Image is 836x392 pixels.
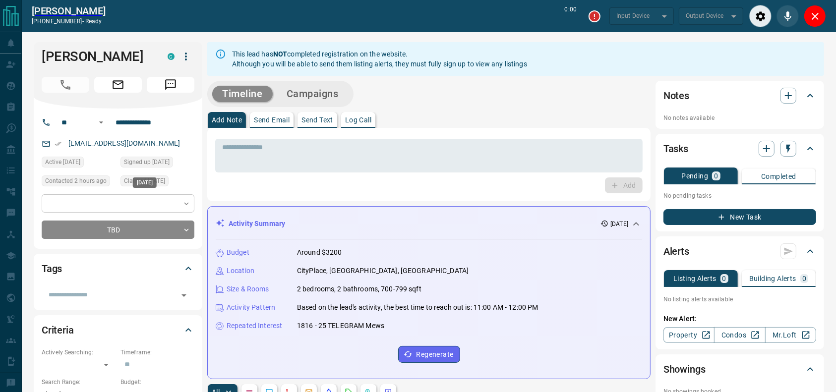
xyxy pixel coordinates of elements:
p: CityPlace, [GEOGRAPHIC_DATA], [GEOGRAPHIC_DATA] [297,266,469,276]
svg: Email Verified [55,140,61,147]
p: Activity Pattern [227,302,275,313]
p: Add Note [212,116,242,123]
p: No pending tasks [663,188,816,203]
span: ready [85,18,102,25]
button: Timeline [212,86,273,102]
div: [DATE] [133,177,157,188]
p: Timeframe: [120,348,194,357]
h2: Tasks [663,141,688,157]
p: Send Email [254,116,290,123]
p: [DATE] [610,220,628,228]
span: Email [94,77,142,93]
p: No notes available [663,113,816,122]
p: Location [227,266,254,276]
span: Signed up [DATE] [124,157,170,167]
p: Send Text [301,116,333,123]
p: No listing alerts available [663,295,816,304]
span: Call [42,77,89,93]
span: Active [DATE] [45,157,80,167]
p: Building Alerts [749,275,796,282]
p: 0 [722,275,726,282]
div: Mute [776,5,799,27]
p: Listing Alerts [673,275,717,282]
a: [PERSON_NAME] [32,5,106,17]
span: Contacted 2 hours ago [45,176,107,186]
div: Audio Settings [749,5,772,27]
p: [PHONE_NUMBER] - [32,17,106,26]
button: Campaigns [277,86,349,102]
p: Search Range: [42,378,116,387]
button: Open [95,116,107,128]
p: Log Call [345,116,371,123]
a: Condos [714,327,765,343]
p: 1816 - 25 TELEGRAM Mews [297,321,384,331]
p: New Alert: [663,314,816,324]
strong: NOT [273,50,287,58]
div: Fri Aug 08 2025 [42,157,116,170]
p: Budget: [120,378,194,387]
a: [EMAIL_ADDRESS][DOMAIN_NAME] [68,139,180,147]
div: Sun Aug 10 2025 [120,175,194,189]
div: Sun Aug 03 2025 [120,157,194,170]
div: TBD [42,221,194,239]
p: Pending [681,172,708,179]
h2: Showings [663,361,706,377]
p: Repeated Interest [227,321,282,331]
p: Completed [761,173,796,180]
div: condos.ca [168,53,175,60]
h1: [PERSON_NAME] [42,49,153,64]
span: Claimed [DATE] [124,176,165,186]
p: Activity Summary [229,219,285,229]
div: Criteria [42,318,194,342]
h2: Tags [42,261,62,277]
div: Alerts [663,239,816,263]
div: Tue Aug 12 2025 [42,175,116,189]
button: Open [177,288,191,302]
a: Mr.Loft [765,327,816,343]
p: Actively Searching: [42,348,116,357]
p: 0:00 [565,5,577,27]
div: Activity Summary[DATE] [216,215,642,233]
p: Based on the lead's activity, the best time to reach out is: 11:00 AM - 12:00 PM [297,302,538,313]
p: Size & Rooms [227,284,269,294]
h2: Notes [663,88,689,104]
div: Close [804,5,826,27]
p: 0 [714,172,718,179]
div: This lead has completed registration on the website. Although you will be able to send them listi... [232,45,527,73]
a: Property [663,327,715,343]
div: Notes [663,84,816,108]
h2: Criteria [42,322,74,338]
p: 2 bedrooms, 2 bathrooms, 700-799 sqft [297,284,421,294]
button: New Task [663,209,816,225]
span: Message [147,77,194,93]
p: Budget [227,247,249,258]
h2: Alerts [663,243,689,259]
button: Regenerate [398,346,460,363]
p: 0 [802,275,806,282]
div: Tags [42,257,194,280]
div: Showings [663,357,816,381]
p: Around $3200 [297,247,342,258]
div: Tasks [663,137,816,161]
